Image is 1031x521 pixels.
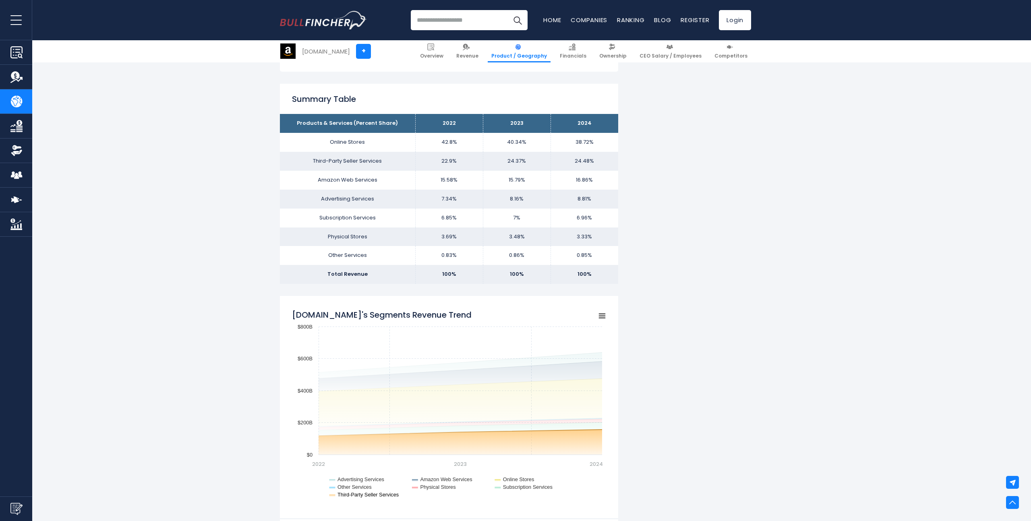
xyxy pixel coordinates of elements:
[454,460,467,468] text: 2023
[280,265,415,284] td: Total Revenue
[507,10,528,30] button: Search
[280,190,415,209] td: Advertising Services
[551,227,618,246] td: 3.33%
[543,16,561,24] a: Home
[298,356,313,362] text: $600B
[551,246,618,265] td: 0.85%
[280,11,367,29] img: Bullfincher logo
[503,476,534,482] text: Online Stores
[280,114,415,133] th: Products & Services (Percent Share)
[571,16,607,24] a: Companies
[420,476,472,482] text: Amazon Web Services
[415,152,483,171] td: 22.9%
[298,420,313,426] text: $200B
[280,227,415,246] td: Physical Stores
[551,152,618,171] td: 24.48%
[551,133,618,152] td: 38.72%
[10,145,23,157] img: Ownership
[681,16,709,24] a: Register
[415,171,483,190] td: 15.58%
[298,388,313,394] text: $400B
[503,484,553,490] text: Subscription Services
[307,452,313,458] text: $0
[416,40,447,62] a: Overview
[280,171,415,190] td: Amazon Web Services
[280,133,415,152] td: Online Stores
[551,190,618,209] td: 8.81%
[337,484,372,490] text: Other Services
[551,114,618,133] th: 2024
[488,40,551,62] a: Product / Geography
[483,246,551,265] td: 0.86%
[420,484,455,490] text: Physical Stores
[337,492,399,498] text: Third-Party Seller Services
[292,93,606,105] h2: Summary Table
[415,265,483,284] td: 100%
[356,44,371,59] a: +
[636,40,705,62] a: CEO Salary / Employees
[491,53,547,59] span: Product / Geography
[280,246,415,265] td: Other Services
[456,53,478,59] span: Revenue
[556,40,590,62] a: Financials
[415,190,483,209] td: 7.34%
[711,40,751,62] a: Competitors
[415,114,483,133] th: 2022
[337,476,384,482] text: Advertising Services
[280,152,415,171] td: Third-Party Seller Services
[483,133,551,152] td: 40.34%
[640,53,702,59] span: CEO Salary / Employees
[415,246,483,265] td: 0.83%
[483,190,551,209] td: 8.16%
[590,460,603,468] text: 2024
[617,16,644,24] a: Ranking
[599,53,627,59] span: Ownership
[453,40,482,62] a: Revenue
[551,209,618,227] td: 6.96%
[415,227,483,246] td: 3.69%
[312,460,325,468] text: 2022
[280,11,366,29] a: Go to homepage
[298,324,313,330] text: $800B
[420,53,443,59] span: Overview
[551,171,618,190] td: 16.86%
[415,133,483,152] td: 42.8%
[292,305,606,507] svg: Amazon.com's Segments Revenue Trend
[292,309,472,320] tspan: [DOMAIN_NAME]'s Segments Revenue Trend
[483,152,551,171] td: 24.37%
[302,47,350,56] div: [DOMAIN_NAME]
[280,209,415,227] td: Subscription Services
[719,10,751,30] a: Login
[483,265,551,284] td: 100%
[551,265,618,284] td: 100%
[483,209,551,227] td: 7%
[280,43,296,59] img: AMZN logo
[483,114,551,133] th: 2023
[596,40,630,62] a: Ownership
[483,171,551,190] td: 15.79%
[483,227,551,246] td: 3.48%
[415,209,483,227] td: 6.85%
[654,16,671,24] a: Blog
[560,53,586,59] span: Financials
[714,53,747,59] span: Competitors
